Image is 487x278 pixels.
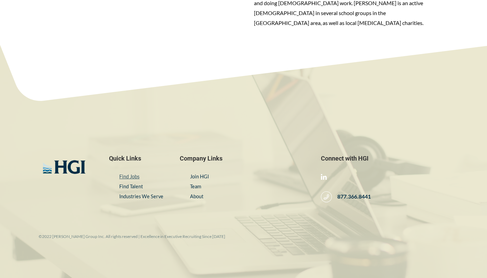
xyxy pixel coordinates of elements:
span: Quick Links [109,154,166,162]
span: Connect with HGI [321,154,448,162]
a: Join HGI [190,174,209,179]
a: About [190,193,203,199]
small: ©2022 [PERSON_NAME] Group Inc. All rights reserved | Excellence in Executive Recruiting Since [DATE] [39,234,225,239]
a: Find Jobs [119,174,139,179]
a: 877.366.8441 [321,191,371,202]
a: Industries We Serve [119,193,163,199]
span: 877.366.8441 [332,193,371,200]
a: Find Talent [119,184,143,189]
a: Team [190,184,201,189]
span: Company Links [180,154,307,162]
